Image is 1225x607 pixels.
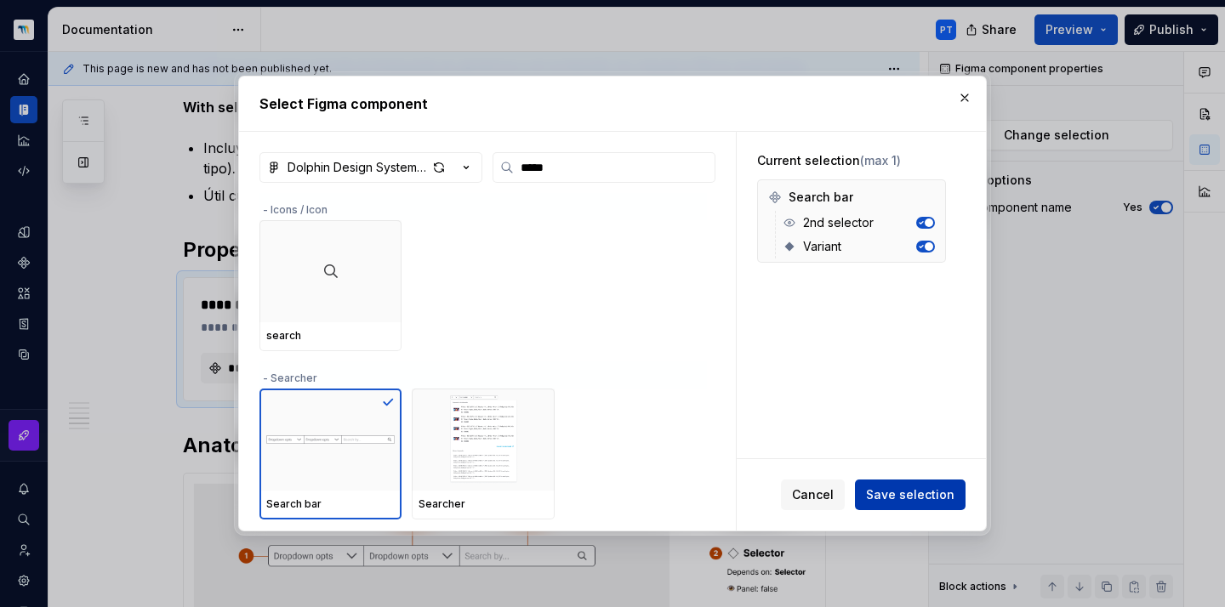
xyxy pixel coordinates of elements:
[855,479,966,510] button: Save selection
[288,159,427,176] div: Dolphin Design System Minderest
[866,486,954,503] span: Save selection
[266,329,395,343] div: search
[792,486,834,503] span: Cancel
[761,184,942,211] div: Search bar
[803,214,874,231] span: 2nd selector
[860,153,901,167] span: (max 1)
[419,497,547,511] div: Searcher
[757,152,946,169] div: Current selection
[259,152,482,183] button: Dolphin Design System Minderest
[259,94,966,114] h2: Select Figma component
[266,497,395,511] div: Search bar
[259,361,707,389] div: - Searcher
[781,479,845,510] button: Cancel
[803,238,841,255] span: Variant
[789,189,853,206] span: Search bar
